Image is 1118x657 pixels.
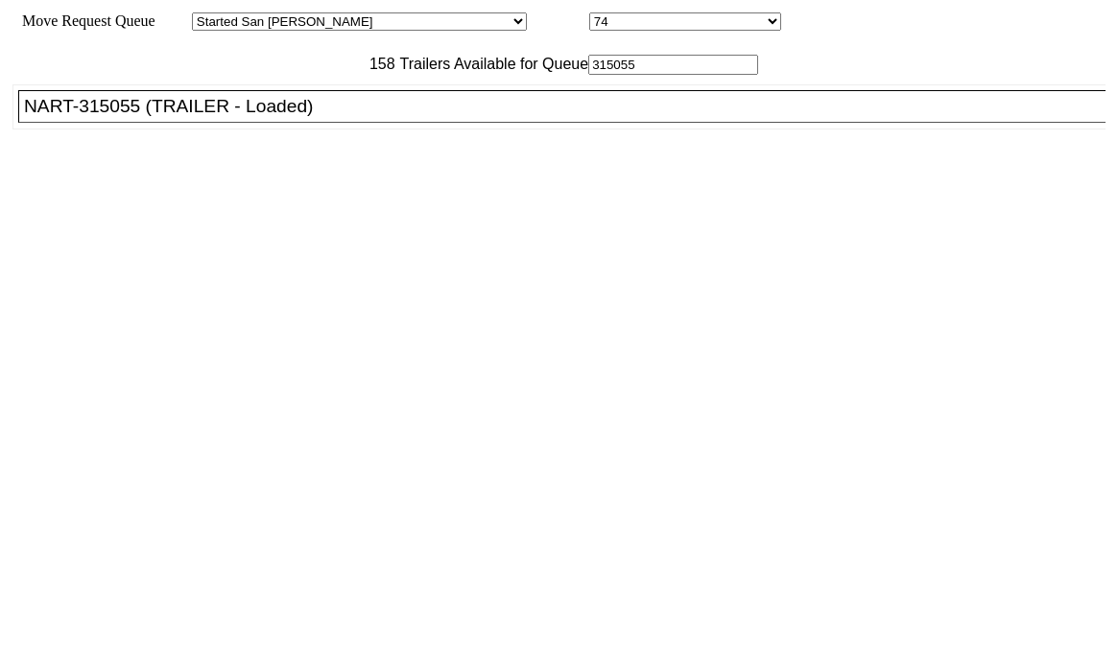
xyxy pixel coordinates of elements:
span: Location [531,12,585,29]
span: 158 [360,56,395,72]
div: NART-315055 (TRAILER - Loaded) [24,96,1117,117]
input: Filter Available Trailers [588,55,758,75]
span: Trailers Available for Queue [395,56,589,72]
span: Move Request Queue [12,12,155,29]
span: Area [158,12,188,29]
